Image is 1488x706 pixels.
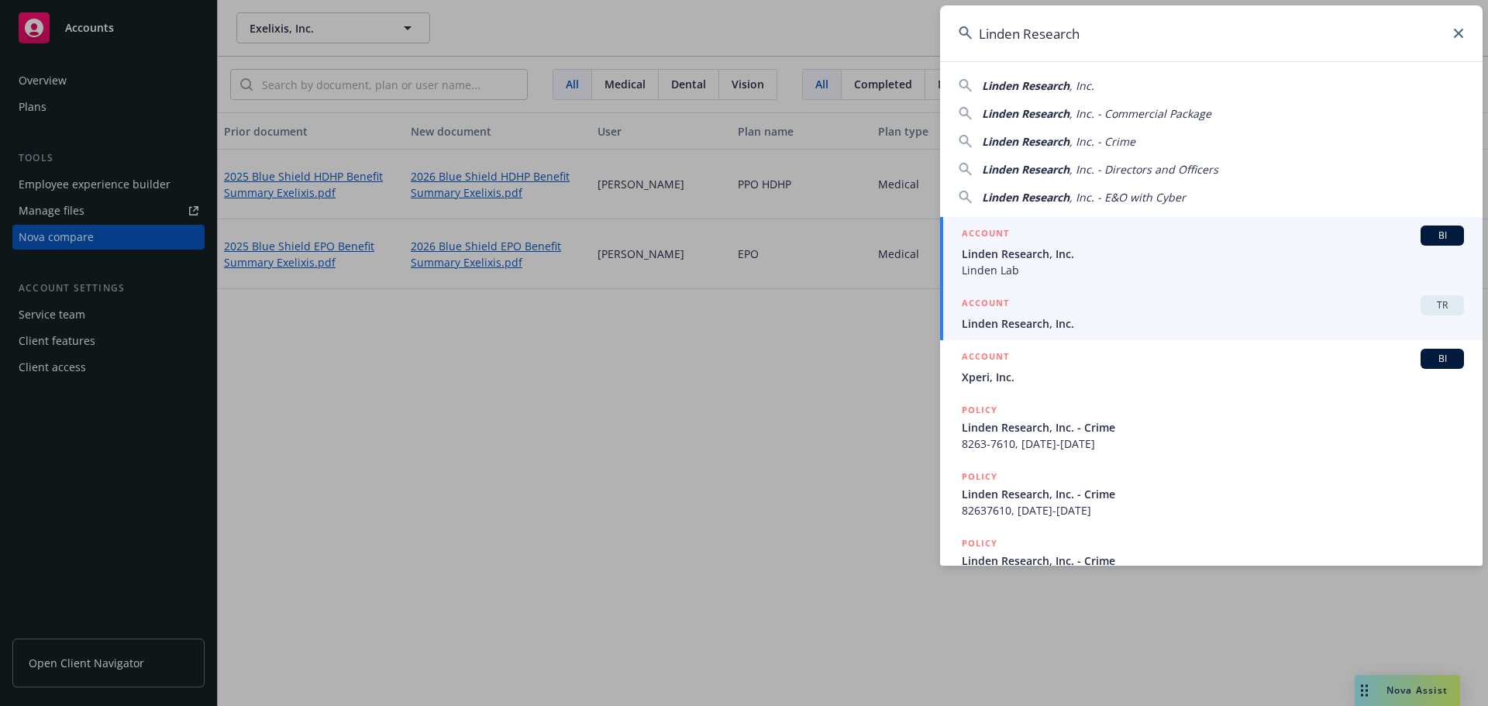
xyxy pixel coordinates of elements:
a: ACCOUNTBIXperi, Inc. [940,340,1483,394]
span: Linden Research, Inc. [962,315,1464,332]
a: POLICYLinden Research, Inc. - Crime8263-7610, [DATE]-[DATE] [940,394,1483,460]
span: Linden Research [982,134,1069,149]
h5: POLICY [962,469,997,484]
h5: ACCOUNT [962,295,1009,314]
span: , Inc. - Directors and Officers [1069,162,1218,177]
span: Linden Lab [962,262,1464,278]
h5: ACCOUNT [962,226,1009,244]
span: TR [1427,298,1458,312]
span: , Inc. - E&O with Cyber [1069,190,1186,205]
span: 8263-7610, [DATE]-[DATE] [962,436,1464,452]
span: Linden Research [982,190,1069,205]
span: , Inc. [1069,78,1094,93]
span: Linden Research [982,162,1069,177]
span: Linden Research [982,78,1069,93]
h5: ACCOUNT [962,349,1009,367]
span: Linden Research [982,106,1069,121]
span: BI [1427,229,1458,243]
span: , Inc. - Commercial Package [1069,106,1211,121]
span: Linden Research, Inc. - Crime [962,419,1464,436]
span: Linden Research, Inc. - Crime [962,553,1464,569]
a: ACCOUNTTRLinden Research, Inc. [940,287,1483,340]
span: 82637610, [DATE]-[DATE] [962,502,1464,518]
h5: POLICY [962,402,997,418]
a: POLICYLinden Research, Inc. - Crime [940,527,1483,594]
a: POLICYLinden Research, Inc. - Crime82637610, [DATE]-[DATE] [940,460,1483,527]
input: Search... [940,5,1483,61]
span: Xperi, Inc. [962,369,1464,385]
span: Linden Research, Inc. - Crime [962,486,1464,502]
h5: POLICY [962,536,997,551]
span: , Inc. - Crime [1069,134,1135,149]
span: BI [1427,352,1458,366]
span: Linden Research, Inc. [962,246,1464,262]
a: ACCOUNTBILinden Research, Inc.Linden Lab [940,217,1483,287]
